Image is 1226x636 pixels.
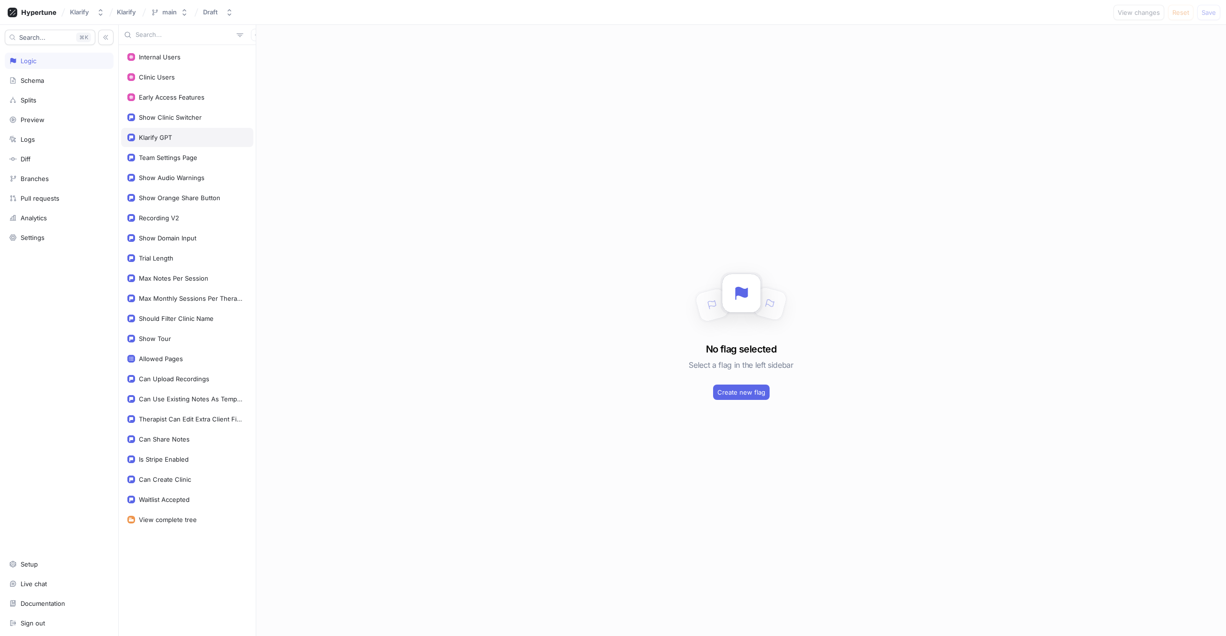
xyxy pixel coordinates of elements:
[21,175,49,182] div: Branches
[21,234,45,241] div: Settings
[162,8,177,16] div: main
[1118,10,1160,15] span: View changes
[139,516,197,523] div: View complete tree
[139,335,171,342] div: Show Tour
[5,30,95,45] button: Search...K
[139,234,196,242] div: Show Domain Input
[136,30,233,40] input: Search...
[199,4,237,20] button: Draft
[21,600,65,607] div: Documentation
[21,194,59,202] div: Pull requests
[1168,5,1193,20] button: Reset
[21,57,36,65] div: Logic
[139,496,190,503] div: Waitlist Accepted
[139,315,214,322] div: Should Filter Clinic Name
[76,33,91,42] div: K
[147,4,192,20] button: main
[139,455,189,463] div: Is Stripe Enabled
[139,93,204,101] div: Early Access Features
[70,8,89,16] div: Klarify
[139,375,209,383] div: Can Upload Recordings
[139,476,191,483] div: Can Create Clinic
[1197,5,1220,20] button: Save
[713,385,770,400] button: Create new flag
[139,395,243,403] div: Can Use Existing Notes As Template References
[689,356,793,374] h5: Select a flag in the left sidebar
[139,114,202,121] div: Show Clinic Switcher
[139,355,183,363] div: Allowed Pages
[21,136,35,143] div: Logs
[5,595,114,612] a: Documentation
[21,155,31,163] div: Diff
[1202,10,1216,15] span: Save
[21,619,45,627] div: Sign out
[706,342,776,356] h3: No flag selected
[21,214,47,222] div: Analytics
[139,295,243,302] div: Max Monthly Sessions Per Therapist
[139,154,197,161] div: Team Settings Page
[139,254,173,262] div: Trial Length
[139,194,220,202] div: Show Orange Share Button
[139,274,208,282] div: Max Notes Per Session
[139,53,181,61] div: Internal Users
[21,580,47,588] div: Live chat
[139,174,204,182] div: Show Audio Warnings
[139,134,172,141] div: Klarify GPT
[117,9,136,15] span: Klarify
[139,73,175,81] div: Clinic Users
[19,34,45,40] span: Search...
[139,214,179,222] div: Recording V2
[21,116,45,124] div: Preview
[21,77,44,84] div: Schema
[203,8,218,16] div: Draft
[717,389,765,395] span: Create new flag
[66,4,108,20] button: Klarify
[1172,10,1189,15] span: Reset
[139,435,190,443] div: Can Share Notes
[21,560,38,568] div: Setup
[21,96,36,104] div: Splits
[1113,5,1164,20] button: View changes
[139,415,243,423] div: Therapist Can Edit Extra Client Fields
